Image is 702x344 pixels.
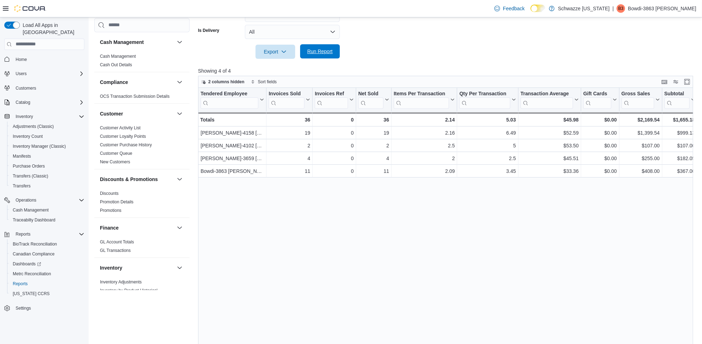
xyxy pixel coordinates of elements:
span: GL Transactions [100,247,131,253]
a: New Customers [100,159,130,164]
span: Customer Queue [100,150,132,156]
div: Transaction Average [520,90,573,97]
button: Finance [175,223,184,232]
button: Keyboard shortcuts [660,78,669,86]
span: Run Report [307,48,333,55]
h3: Compliance [100,78,128,85]
div: [PERSON_NAME]-4158 [PERSON_NAME] [201,129,264,137]
a: Purchase Orders [10,162,48,170]
input: Dark Mode [530,5,545,12]
a: Customer Purchase History [100,142,152,147]
div: Items Per Transaction [394,90,449,97]
span: Sort fields [258,79,277,85]
div: $45.98 [520,115,578,124]
p: Schwazze [US_STATE] [558,4,610,13]
button: Sort fields [248,78,280,86]
div: Invoices Sold [269,90,304,97]
div: $0.00 [583,154,617,163]
img: Cova [14,5,46,12]
button: Display options [672,78,680,86]
span: BioTrack Reconciliation [13,241,57,247]
span: Cash Out Details [100,62,132,67]
span: Cash Management [10,206,84,214]
button: Invoices Sold [269,90,310,108]
button: Qty Per Transaction [459,90,516,108]
button: Metrc Reconciliation [7,269,87,279]
span: Catalog [13,98,84,107]
span: Discounts [100,190,119,196]
button: Transfers [7,181,87,191]
a: Settings [13,304,34,312]
button: Inventory [100,264,174,271]
div: [PERSON_NAME]-4102 [PERSON_NAME] [201,141,264,150]
button: Compliance [175,78,184,86]
span: Customer Loyalty Points [100,133,146,139]
div: $1,655.18 [664,115,695,124]
div: Net Sold [358,90,383,97]
a: [US_STATE] CCRS [10,289,52,298]
button: Users [13,69,29,78]
p: Showing 4 of 4 [198,67,698,74]
a: Manifests [10,152,34,160]
div: Finance [94,237,190,257]
button: Inventory [175,263,184,272]
a: Inventory Adjustments [100,279,142,284]
button: Customers [1,83,87,93]
a: Inventory Manager (Classic) [10,142,69,151]
button: Enter fullscreen [683,78,691,86]
span: Canadian Compliance [13,251,55,257]
span: Export [260,45,291,59]
button: Users [1,69,87,79]
button: Discounts & Promotions [100,175,174,182]
div: 2.14 [394,115,455,124]
div: Customer [94,123,190,169]
button: BioTrack Reconciliation [7,239,87,249]
div: 6.49 [459,129,516,137]
span: Manifests [10,152,84,160]
a: GL Account Totals [100,239,134,244]
span: Inventory Count [10,132,84,141]
button: Operations [1,195,87,205]
div: Subtotal [664,90,689,97]
span: Users [13,69,84,78]
nav: Complex example [4,51,84,332]
div: 2.16 [394,129,455,137]
span: Customers [16,85,36,91]
span: Inventory Manager (Classic) [10,142,84,151]
a: Promotion Details [100,199,134,204]
button: Canadian Compliance [7,249,87,259]
button: Reports [13,230,33,238]
button: Adjustments (Classic) [7,122,87,131]
span: [US_STATE] CCRS [13,291,50,297]
span: Users [16,71,27,77]
button: Traceabilty Dashboard [7,215,87,225]
div: 0 [315,115,353,124]
button: Inventory [13,112,36,121]
a: Cash Management [10,206,51,214]
span: Dashboards [13,261,41,267]
a: Inventory by Product Historical [100,288,158,293]
div: Invoices Ref [315,90,348,108]
div: 5.03 [459,115,516,124]
span: Customer Purchase History [100,142,152,147]
button: Customer [175,109,184,118]
button: Compliance [100,78,174,85]
div: Net Sold [358,90,383,108]
div: Transaction Average [520,90,573,108]
div: Totals [200,115,264,124]
div: 36 [269,115,310,124]
div: 2 [269,141,310,150]
button: Customer [100,110,174,117]
div: Items Per Transaction [394,90,449,108]
div: $52.59 [521,129,579,137]
button: Gross Sales [621,90,659,108]
span: Promotion Details [100,199,134,204]
div: 36 [358,115,389,124]
span: Customer Activity List [100,125,141,130]
div: $45.51 [521,154,579,163]
div: Gift Card Sales [583,90,611,108]
button: Cash Management [100,38,174,45]
span: Home [16,57,27,62]
div: $1,399.54 [621,129,659,137]
span: Home [13,55,84,64]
